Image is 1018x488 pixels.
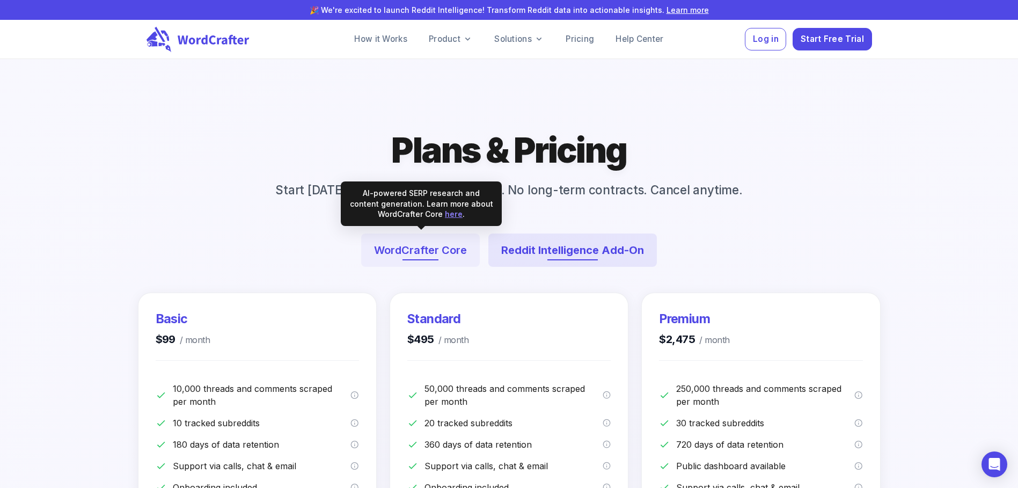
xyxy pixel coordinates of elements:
span: / month [434,333,468,347]
button: Log in [745,28,786,51]
h3: Standard [407,310,468,327]
svg: Maximum number of Reddit threads and comments we scrape monthly from your selected subreddits, an... [854,391,863,399]
h3: Basic [156,310,210,327]
p: 180 days of data retention [173,438,351,451]
span: Log in [753,32,779,47]
p: Support via calls, chat & email [173,460,351,472]
svg: How long we keep your scraped data in the database. Threads and comments older than 360 days are ... [603,440,611,449]
h4: $495 [407,332,468,347]
button: Reddit Intelligence Add-On [488,234,657,267]
p: 720 days of data retention [676,438,854,451]
svg: Maximum number of subreddits you can monitor for new threads and comments. These are the data sou... [603,419,611,427]
p: 20 tracked subreddits [424,417,603,429]
a: Solutions [486,28,553,50]
button: Start Free Trial [793,28,871,51]
div: AI-powered SERP research and content generation. Learn more about WordCrafter Core . [349,188,493,220]
a: How it Works [346,28,416,50]
svg: How long we keep your scraped data in the database. Threads and comments older than 180 days are ... [350,440,359,449]
span: / month [175,333,210,347]
h3: Premium [659,310,729,327]
svg: We offer support via calls, chat and email to our customers with the Standard Plan [603,462,611,470]
h1: Plans & Pricing [391,128,627,172]
button: WordCrafter Core [361,234,480,267]
svg: Maximum number of subreddits you can monitor for new threads and comments. These are the data sou... [350,419,359,427]
span: Start Free Trial [801,32,864,47]
p: Public dashboard available [676,460,854,472]
a: Pricing [557,28,603,50]
p: 250,000 threads and comments scraped per month [676,382,854,408]
p: 50,000 threads and comments scraped per month [424,382,603,408]
a: here [445,209,463,218]
a: Learn more [667,5,709,14]
h4: $2,475 [659,332,729,347]
p: Start [DATE] with a free trial for 14 days. No long-term contracts. Cancel anytime. [258,181,759,199]
h4: $99 [156,332,210,347]
p: Support via calls, chat & email [424,460,603,472]
p: 30 tracked subreddits [676,417,854,429]
p: 360 days of data retention [424,438,603,451]
p: 🎉 We're excited to launch Reddit Intelligence! Transform Reddit data into actionable insights. [39,4,979,16]
a: Help Center [607,28,672,50]
p: 10,000 threads and comments scraped per month [173,382,351,408]
svg: Maximum number of Reddit threads and comments we scrape monthly from your selected subreddits, an... [603,391,611,399]
a: Product [420,28,481,50]
span: / month [695,333,729,347]
svg: Maximum number of subreddits you can monitor for new threads and comments. These are the data sou... [854,419,863,427]
div: Open Intercom Messenger [982,451,1007,477]
svg: How long we keep your scraped data in the database. Threads and comments older than 720 days are ... [854,440,863,449]
svg: Option to make your dashboard publicly accessible via URL, allowing others to view and use it wit... [854,462,863,470]
p: 10 tracked subreddits [173,417,351,429]
svg: Maximum number of Reddit threads and comments we scrape monthly from your selected subreddits, an... [350,391,359,399]
svg: We offer support via calls, chat and email to our customers with the Basic Plan [350,462,359,470]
